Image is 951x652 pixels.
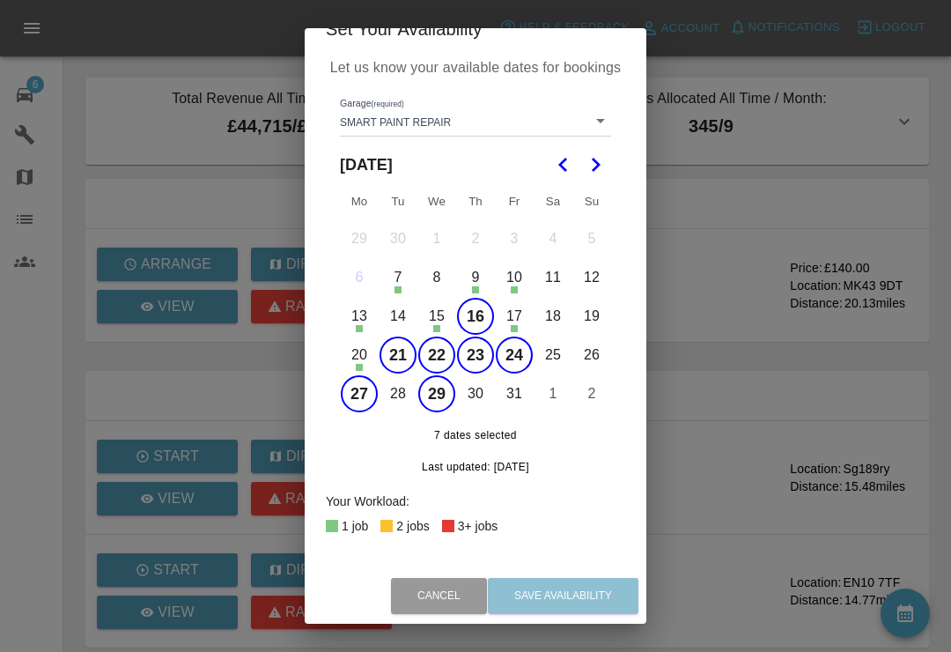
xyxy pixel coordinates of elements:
[341,259,378,296] button: Today, Monday, October 6th, 2025
[458,515,498,537] div: 3+ jobs
[579,149,611,181] button: Go to the Next Month
[326,57,625,78] p: Let us know your available dates for bookings
[396,515,429,537] div: 2 jobs
[573,220,610,257] button: Sunday, October 5th, 2025
[457,259,494,296] button: Thursday, October 9th, 2025
[372,100,404,107] small: (required)
[341,220,378,257] button: Monday, September 29th, 2025
[573,298,610,335] button: Sunday, October 19th, 2025
[340,184,611,413] table: October 2025
[342,515,368,537] div: 1 job
[422,461,529,473] span: Last updated: [DATE]
[457,375,494,412] button: Thursday, October 30th, 2025
[418,337,455,374] button: Wednesday, October 22nd, 2025, selected
[456,184,495,219] th: Thursday
[457,337,494,374] button: Thursday, October 23rd, 2025, selected
[534,298,571,335] button: Saturday, October 18th, 2025
[340,145,393,184] span: [DATE]
[418,375,455,412] button: Wednesday, October 29th, 2025, selected
[380,375,417,412] button: Tuesday, October 28th, 2025
[572,184,611,219] th: Sunday
[496,259,533,296] button: Friday, October 10th, 2025
[391,578,487,614] button: Cancel
[340,105,611,137] div: Smart Paint Repair
[326,491,625,512] div: Your Workload:
[341,298,378,335] button: Monday, October 13th, 2025
[380,337,417,374] button: Tuesday, October 21st, 2025, selected
[380,259,417,296] button: Tuesday, October 7th, 2025
[417,184,456,219] th: Wednesday
[341,375,378,412] button: Monday, October 27th, 2025, selected
[534,184,572,219] th: Saturday
[496,298,533,335] button: Friday, October 17th, 2025
[534,337,571,374] button: Saturday, October 25th, 2025
[548,149,579,181] button: Go to the Previous Month
[379,184,417,219] th: Tuesday
[534,259,571,296] button: Saturday, October 11th, 2025
[418,298,455,335] button: Wednesday, October 15th, 2025
[573,259,610,296] button: Sunday, October 12th, 2025
[305,1,646,57] h2: Set Your Availability
[573,375,610,412] button: Sunday, November 2nd, 2025
[534,375,571,412] button: Saturday, November 1st, 2025
[495,184,534,219] th: Friday
[380,298,417,335] button: Tuesday, October 14th, 2025
[340,427,611,445] span: 7 dates selected
[340,184,379,219] th: Monday
[534,220,571,257] button: Saturday, October 4th, 2025
[457,298,494,335] button: Thursday, October 16th, 2025, selected
[418,220,455,257] button: Wednesday, October 1st, 2025
[457,220,494,257] button: Thursday, October 2nd, 2025
[340,97,404,111] label: Garage
[496,337,533,374] button: Friday, October 24th, 2025, selected
[573,337,610,374] button: Sunday, October 26th, 2025
[496,375,533,412] button: Friday, October 31st, 2025
[496,220,533,257] button: Friday, October 3rd, 2025
[380,220,417,257] button: Tuesday, September 30th, 2025
[341,337,378,374] button: Monday, October 20th, 2025
[418,259,455,296] button: Wednesday, October 8th, 2025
